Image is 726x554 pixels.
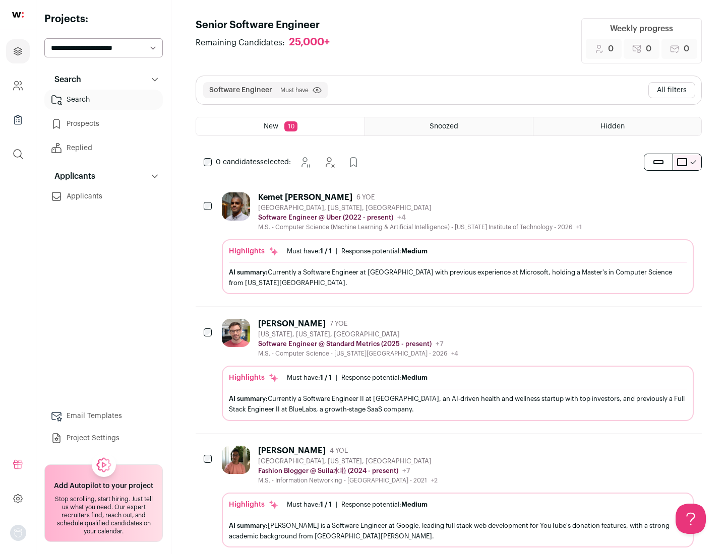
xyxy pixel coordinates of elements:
a: Prospects [44,114,163,134]
a: [PERSON_NAME] 4 YOE [GEOGRAPHIC_DATA], [US_STATE], [GEOGRAPHIC_DATA] Fashion Blogger @ Suila水啦 (2... [222,446,694,547]
span: 7 YOE [330,320,347,328]
div: Must have: [287,501,332,509]
button: Open dropdown [10,525,26,541]
span: AI summary: [229,522,268,529]
span: 1 / 1 [320,501,332,508]
p: Software Engineer @ Uber (2022 - present) [258,214,393,222]
a: Project Settings [44,428,163,448]
div: [PERSON_NAME] [258,319,326,329]
span: 6 YOE [356,193,375,201]
a: Replied [44,138,163,158]
div: [GEOGRAPHIC_DATA], [US_STATE], [GEOGRAPHIC_DATA] [258,457,438,465]
span: Must have [280,86,309,94]
div: Must have: [287,374,332,382]
div: Must have: [287,247,332,255]
ul: | [287,374,428,382]
div: Response potential: [341,247,428,255]
h2: Add Autopilot to your project [54,481,153,491]
p: Software Engineer @ Standard Metrics (2025 - present) [258,340,432,348]
button: All filters [648,82,695,98]
span: 10 [284,121,297,131]
div: Kemet [PERSON_NAME] [258,192,352,202]
div: Highlights [229,373,279,383]
span: 1 / 1 [320,248,332,254]
img: 92c6d1596c26b24a11d48d3f64f639effaf6bd365bf059bea4cfc008ddd4fb99.jpg [222,319,250,347]
div: [PERSON_NAME] is a Software Engineer at Google, leading full stack web development for YouTube's ... [229,520,687,541]
div: [US_STATE], [US_STATE], [GEOGRAPHIC_DATA] [258,330,458,338]
span: Snoozed [430,123,458,130]
img: ebffc8b94a612106133ad1a79c5dcc917f1f343d62299c503ebb759c428adb03.jpg [222,446,250,474]
span: 0 candidates [216,159,260,166]
a: Company Lists [6,108,30,132]
span: 0 [646,43,651,55]
iframe: Help Scout Beacon - Open [676,504,706,534]
img: wellfound-shorthand-0d5821cbd27db2630d0214b213865d53afaa358527fdda9d0ea32b1df1b89c2c.svg [12,12,24,18]
div: Response potential: [341,374,428,382]
span: 0 [684,43,689,55]
div: [GEOGRAPHIC_DATA], [US_STATE], [GEOGRAPHIC_DATA] [258,204,582,212]
a: Projects [6,39,30,63]
button: Add to Prospects [343,152,364,172]
div: Currently a Software Engineer at [GEOGRAPHIC_DATA] with previous experience at Microsoft, holding... [229,267,687,288]
p: Fashion Blogger @ Suila水啦 (2024 - present) [258,467,398,475]
div: [PERSON_NAME] [258,446,326,456]
ul: | [287,501,428,509]
span: +7 [402,467,410,474]
a: Search [44,90,163,110]
div: Stop scrolling, start hiring. Just tell us what you need. Our expert recruiters find, reach out, ... [51,495,156,535]
h1: Senior Software Engineer [196,18,340,32]
span: New [264,123,278,130]
h2: Projects: [44,12,163,26]
a: Company and ATS Settings [6,74,30,98]
img: 927442a7649886f10e33b6150e11c56b26abb7af887a5a1dd4d66526963a6550.jpg [222,192,250,221]
a: Snoozed [365,117,533,135]
div: 25,000+ [289,36,330,49]
span: Medium [401,248,428,254]
span: 4 YOE [330,447,348,455]
span: AI summary: [229,269,268,275]
span: AI summary: [229,395,268,402]
span: Hidden [600,123,625,130]
a: Add Autopilot to your project Stop scrolling, start hiring. Just tell us what you need. Our exper... [44,464,163,542]
div: Currently a Software Engineer II at [GEOGRAPHIC_DATA], an AI-driven health and wellness startup w... [229,393,687,414]
span: +4 [397,214,406,221]
button: Hide [319,152,339,172]
button: Snooze [295,152,315,172]
p: Applicants [48,170,95,182]
a: Hidden [533,117,701,135]
span: +7 [436,340,444,348]
a: [PERSON_NAME] 7 YOE [US_STATE], [US_STATE], [GEOGRAPHIC_DATA] Software Engineer @ Standard Metric... [222,319,694,421]
button: Applicants [44,166,163,186]
span: Medium [401,374,428,381]
span: +2 [431,477,438,483]
p: Search [48,74,81,86]
span: 1 / 1 [320,374,332,381]
span: +1 [576,224,582,230]
span: selected: [216,157,291,167]
div: Response potential: [341,501,428,509]
div: M.S. - Computer Science - [US_STATE][GEOGRAPHIC_DATA] - 2026 [258,350,458,358]
img: nopic.png [10,525,26,541]
button: Software Engineer [209,85,272,95]
ul: | [287,247,428,255]
a: Applicants [44,186,163,206]
div: Highlights [229,500,279,510]
div: Highlights [229,246,279,256]
span: Remaining Candidates: [196,37,285,49]
span: 0 [608,43,614,55]
a: Email Templates [44,406,163,426]
div: M.S. - Computer Science (Machine Learning & Artificial Intelligence) - [US_STATE] Institute of Te... [258,223,582,231]
div: M.S. - Information Networking - [GEOGRAPHIC_DATA] - 2021 [258,476,438,484]
div: Weekly progress [610,23,673,35]
button: Search [44,70,163,90]
span: Medium [401,501,428,508]
span: +4 [451,351,458,357]
a: Kemet [PERSON_NAME] 6 YOE [GEOGRAPHIC_DATA], [US_STATE], [GEOGRAPHIC_DATA] Software Engineer @ Ub... [222,192,694,294]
